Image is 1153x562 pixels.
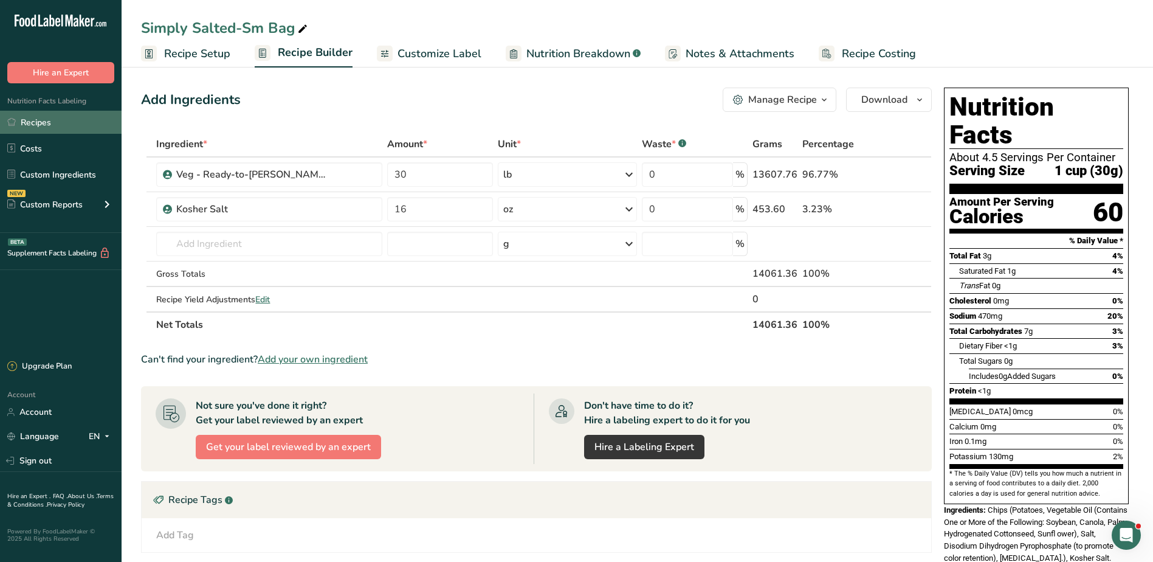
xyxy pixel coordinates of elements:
[752,167,797,182] div: 13607.76
[949,234,1123,248] section: % Daily Value *
[7,361,72,373] div: Upgrade Plan
[949,251,981,260] span: Total Fat
[989,452,1013,461] span: 130mg
[949,311,976,321] span: Sodium
[861,92,907,107] span: Download
[983,251,991,260] span: 3g
[141,90,241,110] div: Add Ingredients
[1007,266,1016,276] span: 1g
[89,429,114,444] div: EN
[8,238,27,246] div: BETA
[959,356,1002,366] span: Total Sugars
[7,198,83,211] div: Custom Reports
[398,46,481,62] span: Customize Label
[141,17,310,39] div: Simply Salted-Sm Bag
[1113,437,1123,446] span: 0%
[959,266,1005,276] span: Saturated Fat
[7,190,26,197] div: NEW
[503,202,513,217] div: oz
[255,294,270,305] span: Edit
[377,40,481,68] a: Customize Label
[206,440,371,454] span: Get your label reviewed by an expert
[176,167,328,182] div: Veg - Ready-to-[PERSON_NAME] Cut Potatoes, Skin-On, Frozen, 5 Lb Bag, 6/Case
[1112,266,1123,276] span: 4%
[584,398,750,428] div: Don't have time to do it? Hire a labeling expert to do it for you
[7,492,114,509] a: Terms & Conditions .
[67,492,97,501] a: About Us .
[53,492,67,501] a: FAQ .
[1112,521,1141,550] iframe: Intercom live chat
[980,422,996,431] span: 0mg
[752,292,797,307] div: 0
[686,46,794,62] span: Notes & Attachments
[498,137,521,151] span: Unit
[156,528,194,543] div: Add Tag
[196,398,363,428] div: Not sure you've done it right? Get your label reviewed by an expert
[949,196,1054,208] div: Amount Per Serving
[965,437,986,446] span: 0.1mg
[949,452,987,461] span: Potassium
[992,281,1000,290] span: 0g
[949,151,1123,164] div: About 4.5 Servings Per Container
[278,44,353,61] span: Recipe Builder
[258,352,368,367] span: Add your own ingredient
[7,62,114,83] button: Hire an Expert
[750,311,800,337] th: 14061.36
[723,88,836,112] button: Manage Recipe
[164,46,230,62] span: Recipe Setup
[1113,407,1123,416] span: 0%
[949,208,1054,226] div: Calories
[993,296,1009,305] span: 0mg
[154,311,750,337] th: Net Totals
[949,296,991,305] span: Cholesterol
[978,311,1002,321] span: 470mg
[969,372,1056,381] span: Includes Added Sugars
[503,237,509,251] div: g
[959,341,1002,350] span: Dietary Fiber
[802,167,874,182] div: 96.77%
[944,505,986,515] span: Ingredients:
[959,281,990,290] span: Fat
[156,137,207,151] span: Ingredient
[949,164,1025,179] span: Serving Size
[1107,311,1123,321] span: 20%
[526,46,630,62] span: Nutrition Breakdown
[802,266,874,281] div: 100%
[949,327,1022,336] span: Total Carbohydrates
[584,435,704,459] a: Hire a Labeling Expert
[503,167,512,182] div: lb
[1024,327,1033,336] span: 7g
[949,422,979,431] span: Calcium
[196,435,381,459] button: Get your label reviewed by an expert
[1112,251,1123,260] span: 4%
[800,311,876,337] th: 100%
[7,492,50,501] a: Hire an Expert .
[1113,452,1123,461] span: 2%
[949,437,963,446] span: Iron
[141,352,932,367] div: Can't find your ingredient?
[802,137,854,151] span: Percentage
[7,528,114,543] div: Powered By FoodLabelMaker © 2025 All Rights Reserved
[999,372,1007,381] span: 0g
[959,281,979,290] i: Trans
[1113,422,1123,431] span: 0%
[387,137,427,151] span: Amount
[156,293,382,306] div: Recipe Yield Adjustments
[142,482,931,518] div: Recipe Tags
[949,386,976,395] span: Protein
[1112,296,1123,305] span: 0%
[665,40,794,68] a: Notes & Attachments
[642,137,686,151] div: Waste
[47,501,84,509] a: Privacy Policy
[1112,372,1123,381] span: 0%
[141,40,230,68] a: Recipe Setup
[1055,164,1123,179] span: 1 cup (30g)
[1112,341,1123,350] span: 3%
[1004,356,1013,366] span: 0g
[748,92,817,107] div: Manage Recipe
[156,232,382,256] input: Add Ingredient
[1093,196,1123,229] div: 60
[7,426,59,447] a: Language
[752,202,797,217] div: 453.60
[802,202,874,217] div: 3.23%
